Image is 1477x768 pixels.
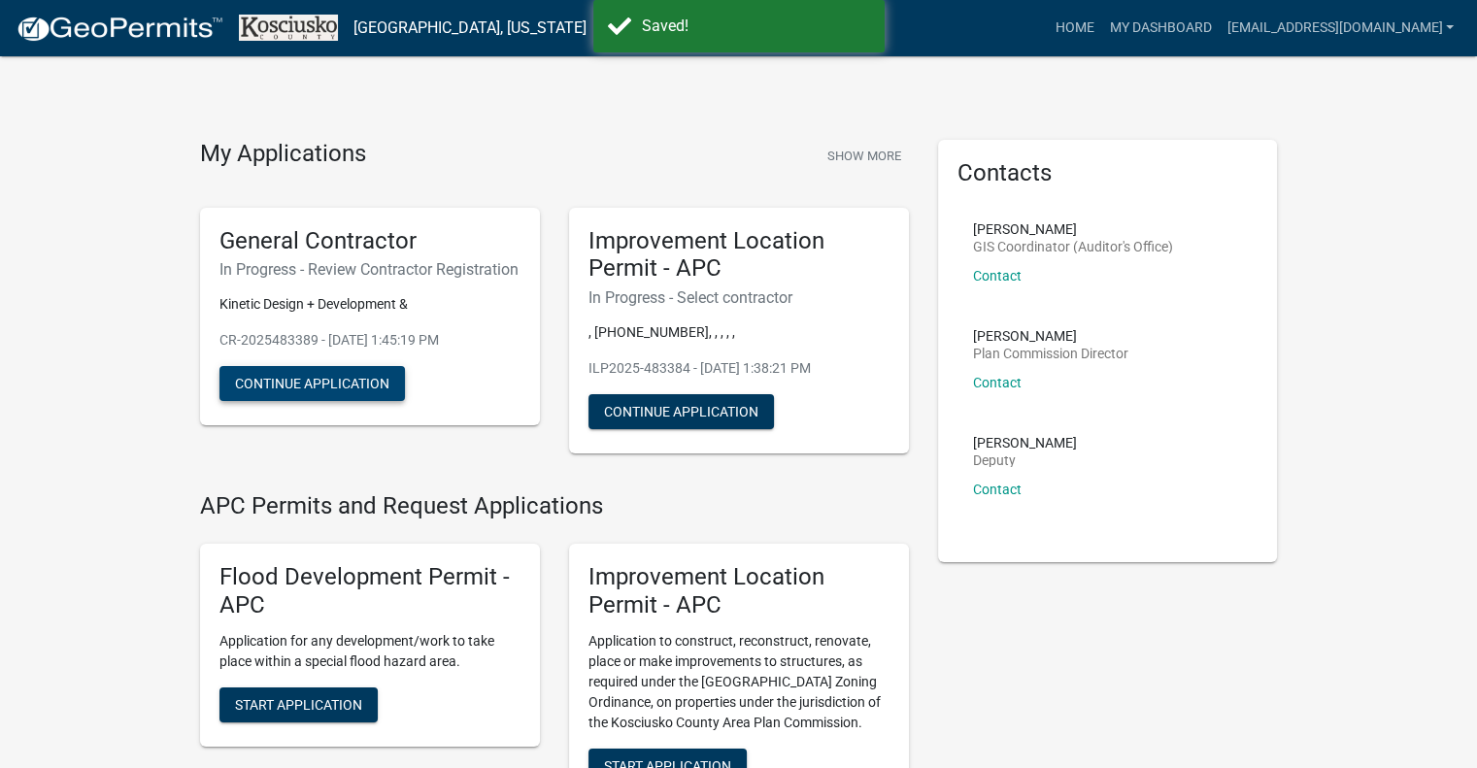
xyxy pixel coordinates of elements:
h4: My Applications [200,140,366,169]
button: Show More [820,140,909,172]
a: [GEOGRAPHIC_DATA], [US_STATE] [353,12,587,45]
a: Home [1047,10,1101,47]
a: Contact [973,268,1022,284]
button: Continue Application [219,366,405,401]
h5: Flood Development Permit - APC [219,563,520,619]
p: CR-2025483389 - [DATE] 1:45:19 PM [219,330,520,351]
h5: Improvement Location Permit - APC [588,563,890,619]
a: [EMAIL_ADDRESS][DOMAIN_NAME] [1219,10,1461,47]
p: , [PHONE_NUMBER], , , , , [588,322,890,343]
h6: In Progress - Select contractor [588,288,890,307]
p: [PERSON_NAME] [973,436,1077,450]
p: Plan Commission Director [973,347,1128,360]
a: My Dashboard [1101,10,1219,47]
h5: Improvement Location Permit - APC [588,227,890,284]
h5: Contacts [957,159,1259,187]
p: Application to construct, reconstruct, renovate, place or make improvements to structures, as req... [588,631,890,733]
div: Saved! [642,15,870,38]
h5: General Contractor [219,227,520,255]
img: Kosciusko County, Indiana [239,15,338,41]
p: Kinetic Design + Development & [219,294,520,315]
a: Contact [973,482,1022,497]
p: ILP2025-483384 - [DATE] 1:38:21 PM [588,358,890,379]
p: [PERSON_NAME] [973,222,1173,236]
p: GIS Coordinator (Auditor's Office) [973,240,1173,253]
a: Contact [973,375,1022,390]
h6: In Progress - Review Contractor Registration [219,260,520,279]
p: Application for any development/work to take place within a special flood hazard area. [219,631,520,672]
span: Start Application [235,696,362,712]
button: Continue Application [588,394,774,429]
p: Deputy [973,453,1077,467]
h4: APC Permits and Request Applications [200,492,909,520]
p: [PERSON_NAME] [973,329,1128,343]
button: Start Application [219,687,378,722]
